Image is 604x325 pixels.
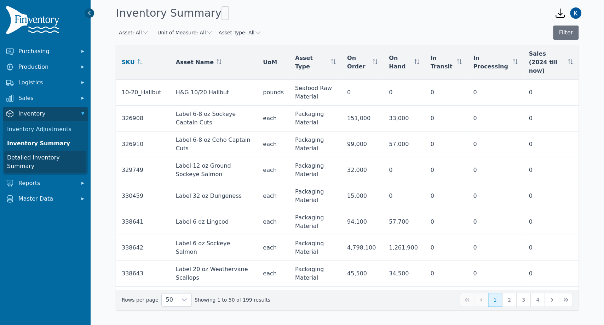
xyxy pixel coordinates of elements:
div: 33,000 [389,114,419,123]
span: On Order [347,54,370,71]
td: Label 6 oz Sockeye Salmon [170,235,257,261]
td: Packaging Material [289,261,341,287]
div: 45,500 [347,269,378,278]
td: 0 [523,131,579,157]
span: Production [18,63,75,71]
span: In Processing [473,54,510,71]
span: Purchasing [18,47,75,56]
button: Master Data [3,192,88,206]
a: Inventory Summary [4,136,86,151]
td: Packaging Material [289,157,341,183]
div: 0 [431,192,462,200]
td: Packaging Material [289,209,341,235]
div: 0 [431,166,462,174]
td: Packaging Material [289,183,341,209]
td: Packaging Material [289,287,341,313]
td: each [257,209,289,235]
td: Label 24 oz Snow Crab Snap Eat [170,287,257,313]
img: Kathleen Gray [570,7,581,19]
button: Inventory [3,107,88,121]
div: 0 [389,166,419,174]
span: Logistics [18,78,75,87]
td: 338643 [116,261,170,287]
button: Page 4 [530,293,545,307]
img: Finventory [6,6,62,37]
td: Packaging Material [289,235,341,261]
td: 329749 [116,157,170,183]
div: 0 [389,192,419,200]
td: 0 [523,80,579,106]
td: 0 [523,235,579,261]
td: 0 [523,209,579,235]
div: 0 [431,269,462,278]
div: 0 [431,243,462,252]
span: Asset Type [295,54,328,71]
span: On Hand [389,54,411,71]
div: 57,000 [389,140,419,149]
td: 338644 [116,287,170,313]
div: 0 [431,218,462,226]
td: Label 6 oz Lingcod [170,209,257,235]
td: each [257,235,289,261]
td: Label 32 oz Dungeness [170,183,257,209]
td: each [257,287,289,313]
div: 151,000 [347,114,378,123]
button: Page 3 [516,293,530,307]
td: 10-20_Halibut [116,80,170,106]
div: 4,798,100 [347,243,378,252]
td: 0 [523,287,579,313]
div: 15,000 [347,192,378,200]
div: 0 [473,269,517,278]
td: 330459 [116,183,170,209]
a: Inventory Adjustments [4,122,86,136]
button: Next Page [545,293,559,307]
span: SKU [122,58,135,67]
span: Inventory [18,110,75,118]
button: Page 1 [488,293,502,307]
button: Sales [3,91,88,105]
div: 57,700 [389,218,419,226]
td: Label 6-8 oz Sockeye Captain Cuts [170,106,257,131]
button: Logistics [3,75,88,90]
span: Master Data [18,195,75,203]
td: pounds [257,80,289,106]
div: 0 [431,140,462,149]
td: Seafood Raw Material [289,80,341,106]
button: Asset: All [119,29,149,36]
td: Label 20 oz Weathervane Scallops [170,261,257,287]
span: In Transit [431,54,454,71]
td: H&G 10/20 Halibut [170,80,257,106]
div: 0 [389,88,419,97]
div: 0 [473,192,517,200]
span: Reports [18,179,75,187]
td: Packaging Material [289,131,341,157]
div: 32,000 [347,166,378,174]
td: 0 [523,261,579,287]
span: Showing 1 to 50 of 199 results [195,296,270,303]
h1: Inventory Summary [116,6,229,20]
td: each [257,106,289,131]
td: 338642 [116,235,170,261]
button: Asset Type: All [219,29,261,36]
td: each [257,131,289,157]
td: 326908 [116,106,170,131]
td: each [257,261,289,287]
td: each [257,183,289,209]
td: Label 12 oz Ground Sockeye Salmon [170,157,257,183]
button: Purchasing [3,44,88,58]
td: 0 [523,183,579,209]
span: Rows per page [162,293,177,306]
div: 1,261,900 [389,243,419,252]
td: Packaging Material [289,106,341,131]
div: 0 [431,88,462,97]
span: Sales (2024 till now) [529,50,565,75]
div: 34,500 [389,269,419,278]
a: Detailed Inventory Summary [4,151,86,173]
button: Last Page [559,293,573,307]
td: Label 6-8 oz Coho Captain Cuts [170,131,257,157]
button: Reports [3,176,88,190]
span: UoM [263,58,277,67]
td: each [257,157,289,183]
div: 0 [473,88,517,97]
span: Sales [18,94,75,102]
